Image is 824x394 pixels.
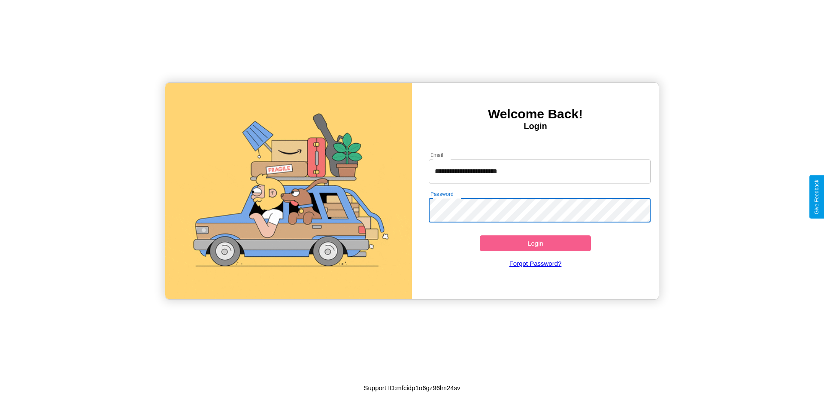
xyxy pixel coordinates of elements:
[364,382,460,394] p: Support ID: mfcidp1o6gz96lm24sv
[412,107,659,121] h3: Welcome Back!
[430,190,453,198] label: Password
[814,180,820,214] div: Give Feedback
[165,83,412,299] img: gif
[424,251,647,276] a: Forgot Password?
[430,151,444,159] label: Email
[480,235,591,251] button: Login
[412,121,659,131] h4: Login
